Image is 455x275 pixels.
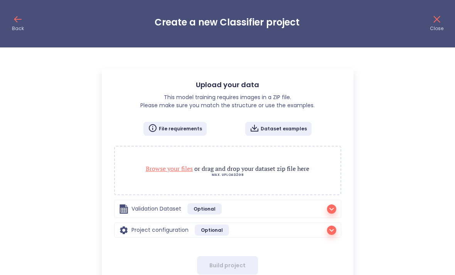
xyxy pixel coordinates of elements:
[140,81,315,89] h3: Upload your data
[140,93,315,110] p: This model training requires images in a ZIP file. Please make sure you match the structure or us...
[146,164,193,173] span: Browse your files
[12,25,24,32] p: Back
[430,25,443,32] p: Close
[187,203,222,214] span: Optional
[131,226,189,234] p: Project configuration
[159,126,202,132] p: File requirements
[131,205,181,213] p: Validation Dataset
[261,126,307,132] p: Dataset examples
[123,173,333,177] p: MAX. UPLOAD 2GB
[123,164,333,173] p: or drag and drop your dataset zip file here
[155,17,300,28] h3: Create a new Classifier project
[195,224,229,236] span: Optional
